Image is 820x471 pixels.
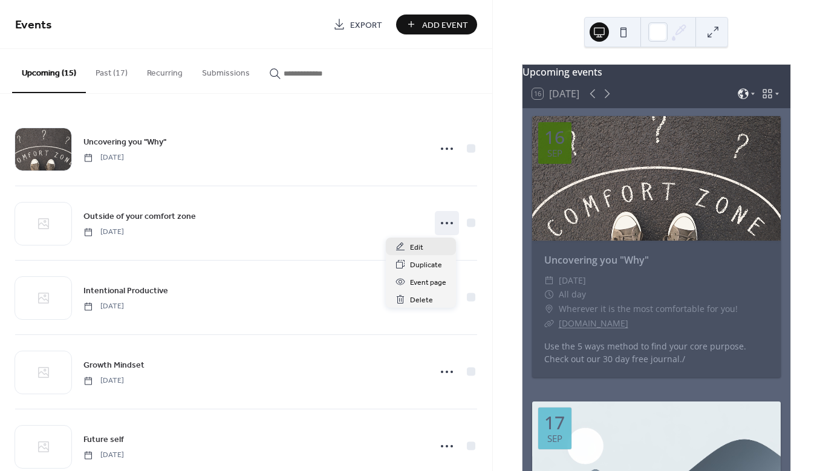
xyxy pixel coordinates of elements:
[192,49,259,92] button: Submissions
[410,241,423,254] span: Edit
[544,316,554,331] div: ​
[410,276,446,289] span: Event page
[12,49,86,93] button: Upcoming (15)
[15,13,52,37] span: Events
[86,49,137,92] button: Past (17)
[350,19,382,31] span: Export
[83,136,166,149] span: Uncovering you "Why"
[83,210,196,223] span: Outside of your comfort zone
[544,273,554,288] div: ​
[83,227,124,238] span: [DATE]
[532,340,781,365] div: Use the 5 ways method to find your core purpose. Check out our 30 day free journal./
[544,414,565,432] div: 17
[83,152,124,163] span: [DATE]
[544,287,554,302] div: ​
[83,301,124,312] span: [DATE]
[559,302,738,316] span: Wherever it is the most comfortable for you!
[83,135,166,149] a: Uncovering you "Why"
[410,259,442,271] span: Duplicate
[137,49,192,92] button: Recurring
[83,284,168,297] a: Intentional Productive
[83,434,124,446] span: Future self
[559,317,628,329] a: [DOMAIN_NAME]
[83,359,145,372] span: Growth Mindset
[83,285,168,297] span: Intentional Productive
[559,273,586,288] span: [DATE]
[544,253,649,267] a: Uncovering you "Why"
[547,434,562,443] div: Sep
[559,287,586,302] span: All day
[544,128,565,146] div: 16
[410,294,433,307] span: Delete
[547,149,562,158] div: Sep
[83,358,145,372] a: Growth Mindset
[324,15,391,34] a: Export
[422,19,468,31] span: Add Event
[83,209,196,223] a: Outside of your comfort zone
[544,302,554,316] div: ​
[83,375,124,386] span: [DATE]
[83,432,124,446] a: Future self
[396,15,477,34] button: Add Event
[83,450,124,461] span: [DATE]
[522,65,790,79] div: Upcoming events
